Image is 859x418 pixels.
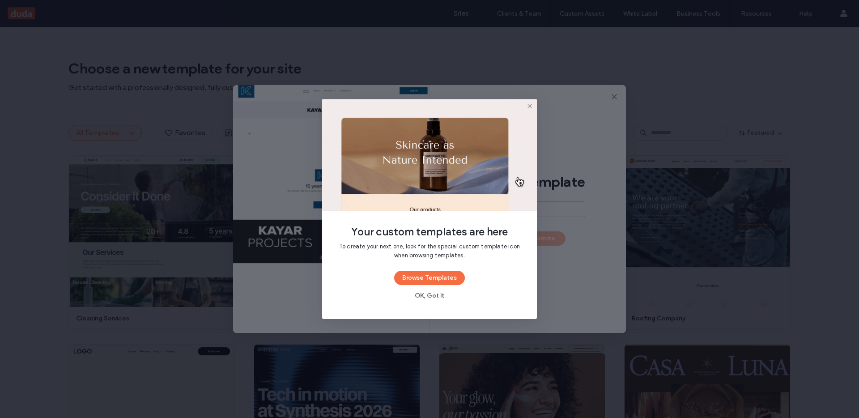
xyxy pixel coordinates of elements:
span: Help [21,6,39,14]
span: Your custom templates are here [336,225,523,239]
img: new_templates_page_announcement_popup.gif [322,99,537,211]
button: Browse Templates [394,271,465,285]
button: OK, Got It [407,289,452,303]
span: To create your next one, look for the special custom template icon when browsing templates. [336,242,523,260]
